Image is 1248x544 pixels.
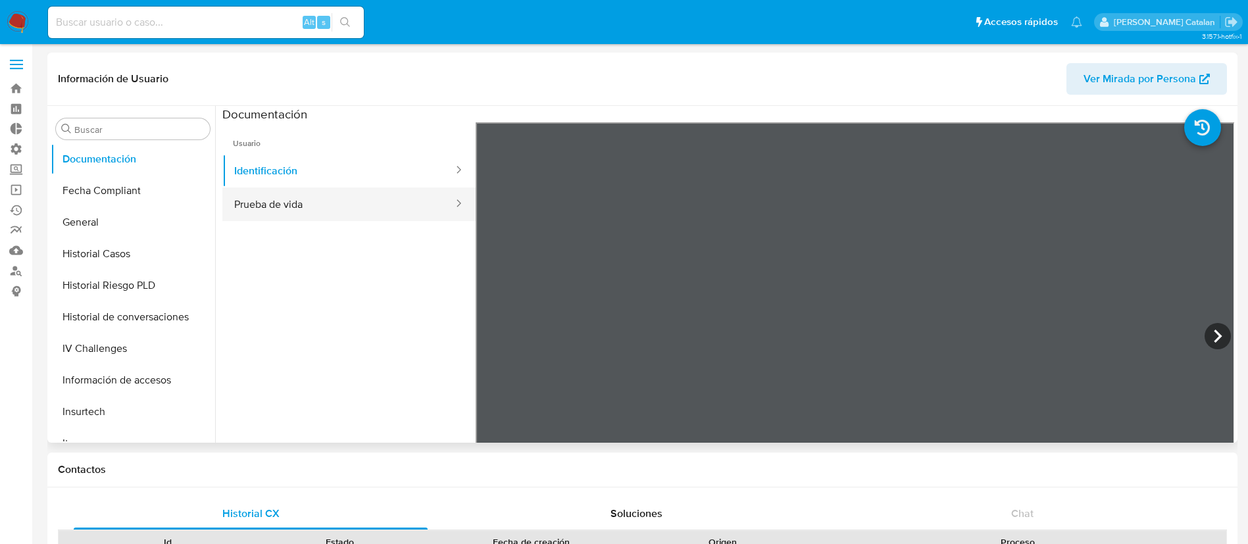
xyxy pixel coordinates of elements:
button: Items [51,428,215,459]
input: Buscar usuario o caso... [48,14,364,31]
span: Alt [304,16,314,28]
a: Notificaciones [1071,16,1082,28]
button: Buscar [61,124,72,134]
button: search-icon [332,13,359,32]
button: Insurtech [51,396,215,428]
p: rociodaniela.benavidescatalan@mercadolibre.cl [1114,16,1220,28]
span: Chat [1011,506,1034,521]
button: Historial Riesgo PLD [51,270,215,301]
span: Ver Mirada por Persona [1084,63,1196,95]
a: Salir [1224,15,1238,29]
button: General [51,207,215,238]
span: s [322,16,326,28]
button: Historial de conversaciones [51,301,215,333]
h1: Información de Usuario [58,72,168,86]
button: Historial Casos [51,238,215,270]
span: Soluciones [611,506,662,521]
button: Fecha Compliant [51,175,215,207]
span: Historial CX [222,506,280,521]
button: Información de accesos [51,364,215,396]
h1: Contactos [58,463,1227,476]
button: Ver Mirada por Persona [1066,63,1227,95]
span: Accesos rápidos [984,15,1058,29]
button: Documentación [51,143,215,175]
input: Buscar [74,124,205,136]
button: IV Challenges [51,333,215,364]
